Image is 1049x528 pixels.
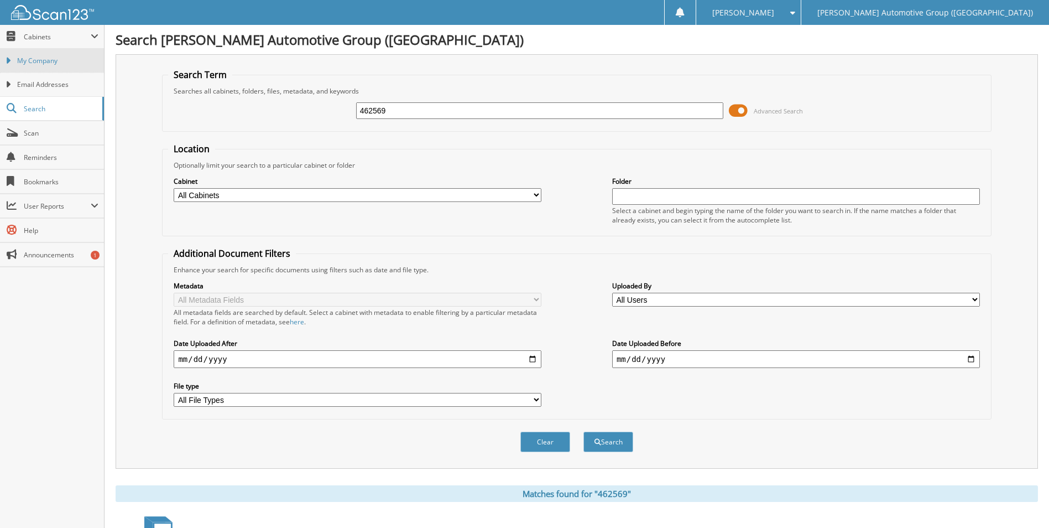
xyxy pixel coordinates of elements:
[168,69,232,81] legend: Search Term
[168,265,985,275] div: Enhance your search for specific documents using filters such as date and file type.
[24,153,98,162] span: Reminders
[520,432,570,452] button: Clear
[24,226,98,235] span: Help
[17,80,98,90] span: Email Addresses
[24,177,98,187] span: Bookmarks
[612,206,980,225] div: Select a cabinet and begin typing the name of the folder you want to search in. If the name match...
[24,250,98,260] span: Announcements
[116,485,1038,502] div: Matches found for "462569"
[168,247,296,260] legend: Additional Document Filters
[174,381,541,391] label: File type
[174,350,541,368] input: start
[24,128,98,138] span: Scan
[174,339,541,348] label: Date Uploaded After
[24,201,91,211] span: User Reports
[168,143,215,155] legend: Location
[174,281,541,291] label: Metadata
[583,432,633,452] button: Search
[11,5,94,20] img: scan123-logo-white.svg
[116,30,1038,49] h1: Search [PERSON_NAME] Automotive Group ([GEOGRAPHIC_DATA])
[24,32,91,42] span: Cabinets
[712,9,774,16] span: [PERSON_NAME]
[754,107,803,115] span: Advanced Search
[612,339,980,348] label: Date Uploaded Before
[612,350,980,368] input: end
[817,9,1033,16] span: [PERSON_NAME] Automotive Group ([GEOGRAPHIC_DATA])
[290,317,304,327] a: here
[91,251,100,260] div: 1
[168,161,985,170] div: Optionally limit your search to a particular cabinet or folder
[612,177,980,186] label: Folder
[174,177,541,186] label: Cabinet
[174,308,541,327] div: All metadata fields are searched by default. Select a cabinet with metadata to enable filtering b...
[17,56,98,66] span: My Company
[168,86,985,96] div: Searches all cabinets, folders, files, metadata, and keywords
[24,104,97,113] span: Search
[612,281,980,291] label: Uploaded By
